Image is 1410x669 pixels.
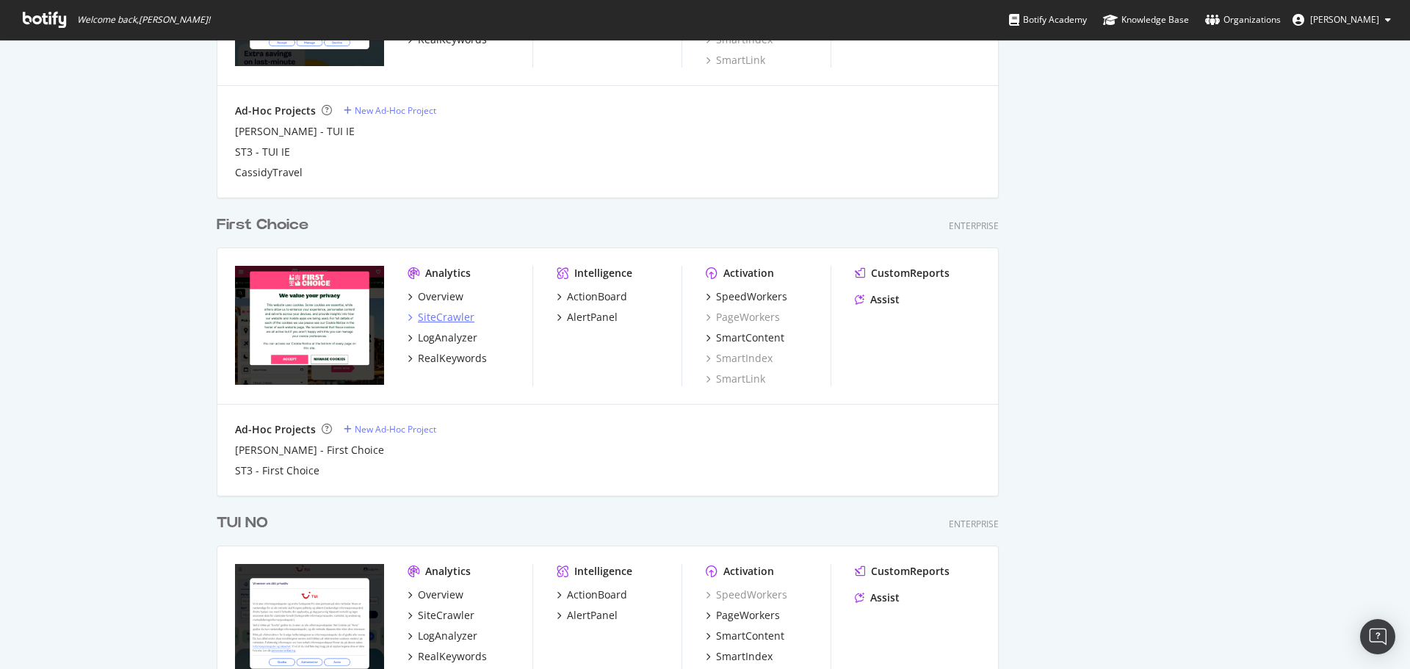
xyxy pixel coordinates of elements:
div: LogAnalyzer [418,629,477,643]
div: Knowledge Base [1103,12,1189,27]
a: ActionBoard [557,289,627,304]
div: TUI NO [217,513,268,534]
div: Assist [870,292,900,307]
div: Ad-Hoc Projects [235,104,316,118]
div: RealKeywords [418,649,487,664]
div: Open Intercom Messenger [1360,619,1395,654]
div: LogAnalyzer [418,330,477,345]
a: SmartLink [706,53,765,68]
div: AlertPanel [567,310,618,325]
div: Activation [723,564,774,579]
div: Ad-Hoc Projects [235,422,316,437]
span: Michael Boulter [1310,13,1379,26]
div: Activation [723,266,774,281]
a: [PERSON_NAME] - First Choice [235,443,384,458]
div: AlertPanel [567,608,618,623]
a: New Ad-Hoc Project [344,423,436,435]
div: ActionBoard [567,587,627,602]
a: LogAnalyzer [408,629,477,643]
a: First Choice [217,214,314,236]
div: SmartContent [716,629,784,643]
div: SmartContent [716,330,784,345]
div: New Ad-Hoc Project [355,104,436,117]
div: Botify Academy [1009,12,1087,27]
a: AlertPanel [557,608,618,623]
div: New Ad-Hoc Project [355,423,436,435]
button: [PERSON_NAME] [1281,8,1403,32]
a: SmartLink [706,372,765,386]
div: Enterprise [949,220,999,232]
a: SiteCrawler [408,310,474,325]
div: Enterprise [949,518,999,530]
div: Organizations [1205,12,1281,27]
a: Assist [855,590,900,605]
a: Overview [408,289,463,304]
div: First Choice [217,214,308,236]
a: PageWorkers [706,310,780,325]
div: SpeedWorkers [716,289,787,304]
div: Analytics [425,266,471,281]
a: LogAnalyzer [408,330,477,345]
div: Analytics [425,564,471,579]
img: firstchoice.co.uk [235,266,384,385]
a: CustomReports [855,564,950,579]
a: AlertPanel [557,310,618,325]
a: SmartIndex [706,649,773,664]
div: SiteCrawler [418,310,474,325]
div: Intelligence [574,266,632,281]
a: CustomReports [855,266,950,281]
a: SiteCrawler [408,608,474,623]
div: PageWorkers [716,608,780,623]
div: Overview [418,289,463,304]
a: TUI NO [217,513,274,534]
a: Assist [855,292,900,307]
a: SmartContent [706,629,784,643]
a: [PERSON_NAME] - TUI IE [235,124,355,139]
a: RealKeywords [408,649,487,664]
a: SmartIndex [706,351,773,366]
div: CustomReports [871,266,950,281]
div: Intelligence [574,564,632,579]
a: Overview [408,587,463,602]
div: ActionBoard [567,289,627,304]
div: CustomReports [871,564,950,579]
div: Assist [870,590,900,605]
div: SmartIndex [716,649,773,664]
div: SiteCrawler [418,608,474,623]
span: Welcome back, [PERSON_NAME] ! [77,14,210,26]
a: RealKeywords [408,351,487,366]
div: RealKeywords [418,351,487,366]
div: Overview [418,587,463,602]
a: SpeedWorkers [706,587,787,602]
a: PageWorkers [706,608,780,623]
a: ActionBoard [557,587,627,602]
a: SpeedWorkers [706,289,787,304]
a: CassidyTravel [235,165,303,180]
a: ST3 - First Choice [235,463,319,478]
a: SmartContent [706,330,784,345]
a: New Ad-Hoc Project [344,104,436,117]
a: ST3 - TUI IE [235,145,290,159]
